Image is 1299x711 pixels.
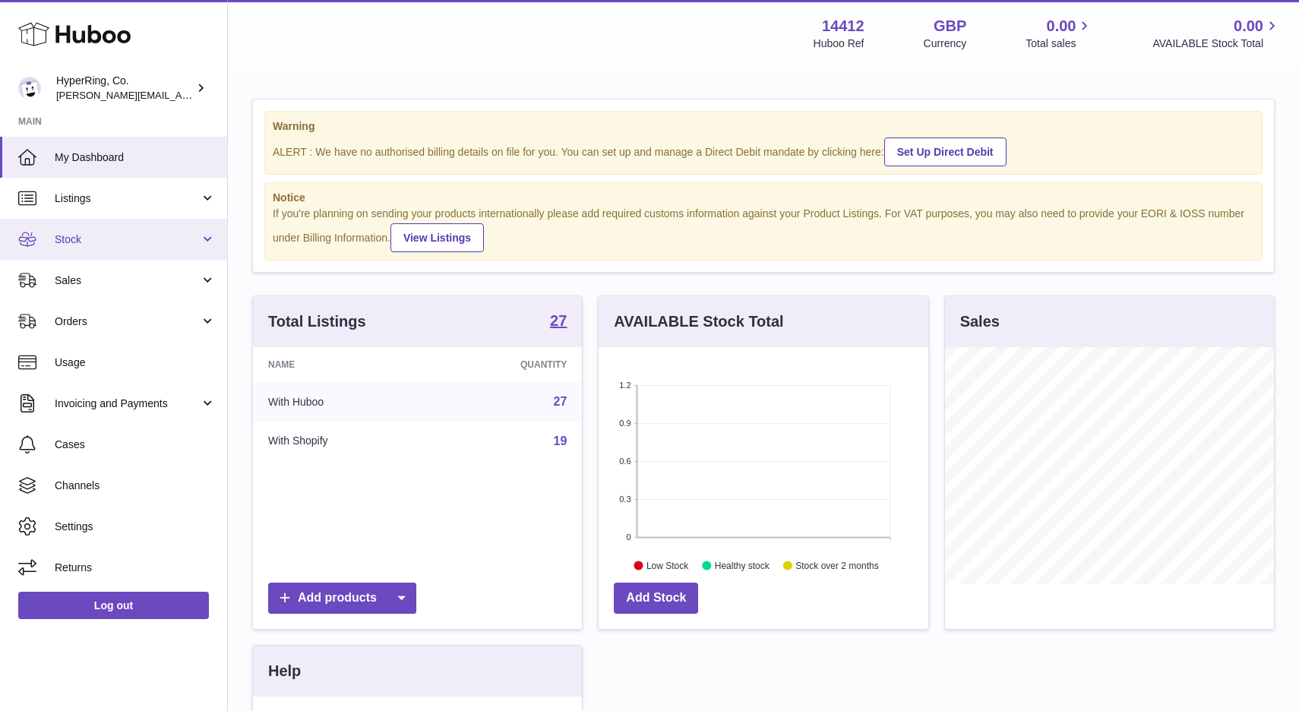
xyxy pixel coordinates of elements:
strong: 14412 [822,16,864,36]
div: If you're planning on sending your products internationally please add required customs informati... [273,207,1254,252]
strong: GBP [934,16,966,36]
h3: Help [268,661,301,681]
span: Stock [55,232,200,247]
span: Sales [55,273,200,288]
a: 0.00 AVAILABLE Stock Total [1152,16,1281,51]
a: Add Stock [614,583,698,614]
span: My Dashboard [55,150,216,165]
th: Quantity [431,347,583,382]
a: 27 [554,395,567,408]
text: 0 [627,532,631,542]
text: 0.9 [620,419,631,428]
a: 19 [554,434,567,447]
span: Invoicing and Payments [55,397,200,411]
strong: 27 [550,313,567,328]
a: Set Up Direct Debit [884,137,1007,166]
a: Log out [18,592,209,619]
div: HyperRing, Co. [56,74,193,103]
div: Currency [924,36,967,51]
span: Returns [55,561,216,575]
text: 0.6 [620,457,631,466]
td: With Huboo [253,382,431,422]
a: View Listings [390,223,484,252]
span: Total sales [1026,36,1093,51]
div: Huboo Ref [814,36,864,51]
span: Channels [55,479,216,493]
text: 0.3 [620,495,631,504]
span: [PERSON_NAME][EMAIL_ADDRESS][DOMAIN_NAME] [56,89,305,101]
text: Stock over 2 months [796,561,879,571]
text: Low Stock [646,561,689,571]
th: Name [253,347,431,382]
div: ALERT : We have no authorised billing details on file for you. You can set up and manage a Direct... [273,135,1254,166]
span: 0.00 [1047,16,1076,36]
span: Cases [55,438,216,452]
span: AVAILABLE Stock Total [1152,36,1281,51]
span: Settings [55,520,216,534]
a: 0.00 Total sales [1026,16,1093,51]
text: 1.2 [620,381,631,390]
h3: Sales [960,311,1000,332]
img: yoonil.choi@hyperring.co [18,77,41,100]
span: Orders [55,314,200,329]
span: 0.00 [1234,16,1263,36]
h3: Total Listings [268,311,366,332]
span: Usage [55,355,216,370]
h3: AVAILABLE Stock Total [614,311,783,332]
strong: Notice [273,191,1254,205]
strong: Warning [273,119,1254,134]
text: Healthy stock [715,561,770,571]
td: With Shopify [253,422,431,461]
a: 27 [550,313,567,331]
a: Add products [268,583,416,614]
span: Listings [55,191,200,206]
